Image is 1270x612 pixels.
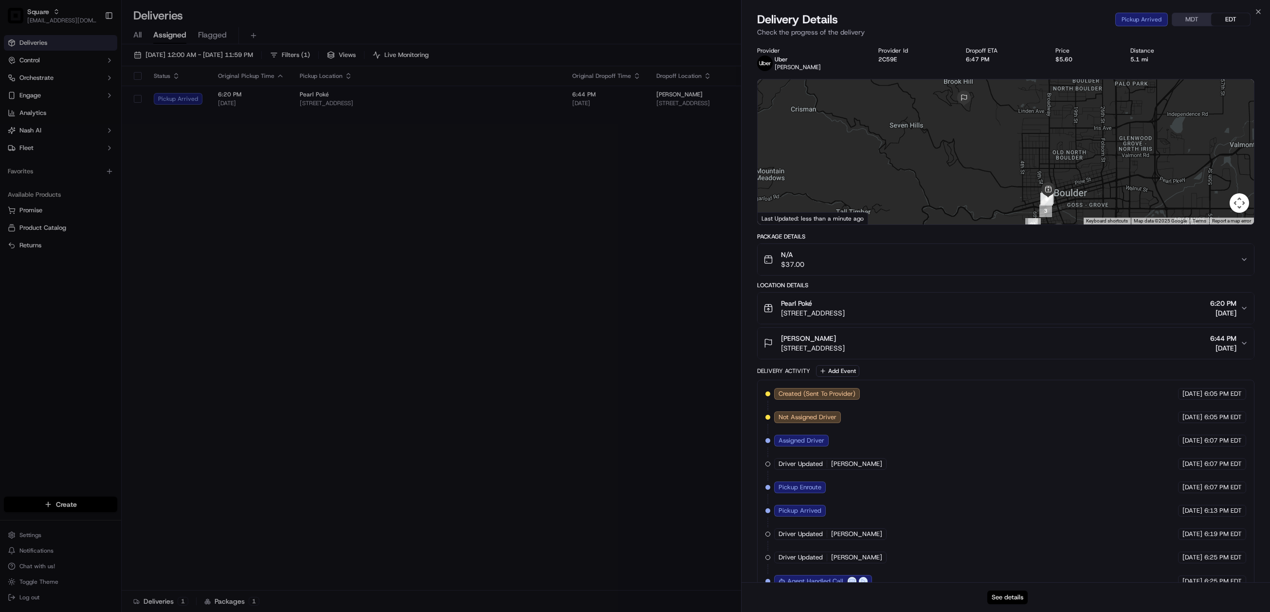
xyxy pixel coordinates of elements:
span: [PERSON_NAME] [831,460,882,468]
span: [DATE] [1182,530,1202,538]
div: 3 [1039,204,1052,217]
span: [DATE] [1210,308,1236,318]
a: Open this area in Google Maps (opens a new window) [760,212,792,224]
span: 6:25 PM EDT [1204,553,1242,562]
span: [DATE] [1182,483,1202,492]
img: Nash [10,10,29,30]
span: [DATE] [1182,413,1202,422]
span: 6:19 PM EDT [1204,530,1242,538]
span: [DATE] [1182,553,1202,562]
button: Add Event [816,365,859,377]
span: 6:07 PM EDT [1204,436,1242,445]
a: Powered byPylon [69,165,118,173]
button: Start new chat [165,96,177,108]
p: Agent Handled Call [787,577,843,586]
span: Knowledge Base [19,142,74,151]
span: Pickup Enroute [779,483,821,492]
span: [DATE] [1210,343,1236,353]
span: Pylon [97,166,118,173]
div: 1 [1028,218,1041,231]
span: 6:05 PM EDT [1204,413,1242,422]
div: Provider Id [878,47,950,55]
img: Google [760,212,792,224]
button: 2C59E [878,56,897,63]
span: [DATE] [1182,506,1202,515]
img: uber-new-logo.jpeg [757,56,773,71]
img: 1736555255976-a54dd68f-1ca7-489b-9aae-adbdc363a1c4 [10,93,27,111]
span: [DATE] [1182,436,1202,445]
div: Delivery Activity [757,367,810,375]
span: [PERSON_NAME] [831,530,882,538]
button: MDT [1172,13,1211,26]
span: Driver Updated [779,460,823,468]
span: [PERSON_NAME] [775,63,821,71]
div: Last Updated: less than a minute ago [758,212,868,224]
span: N/A [781,250,804,260]
span: $37.00 [781,260,804,269]
div: Package Details [757,233,1255,241]
button: [PERSON_NAME][STREET_ADDRESS]6:44 PM[DATE] [758,328,1254,359]
span: [STREET_ADDRESS] [781,343,845,353]
p: Check the progress of the delivery [757,27,1255,37]
span: 6:13 PM EDT [1204,506,1242,515]
span: API Documentation [92,142,156,151]
span: Assigned Driver [779,436,824,445]
div: 5.1 mi [1130,56,1197,63]
div: 📗 [10,143,18,150]
button: EDT [1211,13,1250,26]
div: Price [1055,47,1115,55]
span: 6:25 PM EDT [1204,577,1242,586]
span: 6:07 PM EDT [1204,483,1242,492]
input: Got a question? Start typing here... [25,63,175,74]
div: Provider [757,47,863,55]
div: Start new chat [33,93,160,103]
span: Not Assigned Driver [779,413,836,422]
a: Terms (opens in new tab) [1193,218,1206,223]
div: 6:47 PM [966,56,1040,63]
span: 6:44 PM [1210,334,1236,343]
div: 6 [1040,193,1053,205]
span: Driver Updated [779,553,823,562]
div: Dropoff ETA [966,47,1040,55]
span: [STREET_ADDRESS] [781,308,845,318]
span: Map data ©2025 Google [1134,218,1187,223]
a: 📗Knowledge Base [6,138,78,155]
span: Pearl Poké [781,298,812,308]
button: Pearl Poké[STREET_ADDRESS]6:20 PM[DATE] [758,293,1254,324]
div: 2 [1025,218,1038,231]
button: Keyboard shortcuts [1086,218,1128,224]
p: Welcome 👋 [10,39,177,55]
span: Driver Updated [779,530,823,538]
span: Pickup Arrived [779,506,821,515]
div: Location Details [757,281,1255,289]
span: [DATE] [1182,460,1202,468]
p: Uber [775,56,821,63]
div: Distance [1130,47,1197,55]
span: 6:07 PM EDT [1204,460,1242,468]
span: Created (Sent To Provider) [779,389,855,398]
div: 5 [1041,191,1054,204]
span: 6:05 PM EDT [1204,389,1242,398]
button: N/A$37.00 [758,244,1254,275]
span: [DATE] [1182,577,1202,586]
span: [DATE] [1182,389,1202,398]
a: Report a map error [1212,218,1251,223]
span: 6:20 PM [1210,298,1236,308]
span: Delivery Details [757,12,838,27]
div: We're available if you need us! [33,103,123,111]
div: $5.60 [1055,56,1115,63]
span: [PERSON_NAME] [781,334,836,343]
a: 💻API Documentation [78,138,160,155]
span: [PERSON_NAME] [831,553,882,562]
button: See details [987,591,1028,604]
button: Map camera controls [1230,193,1249,213]
div: 💻 [82,143,90,150]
